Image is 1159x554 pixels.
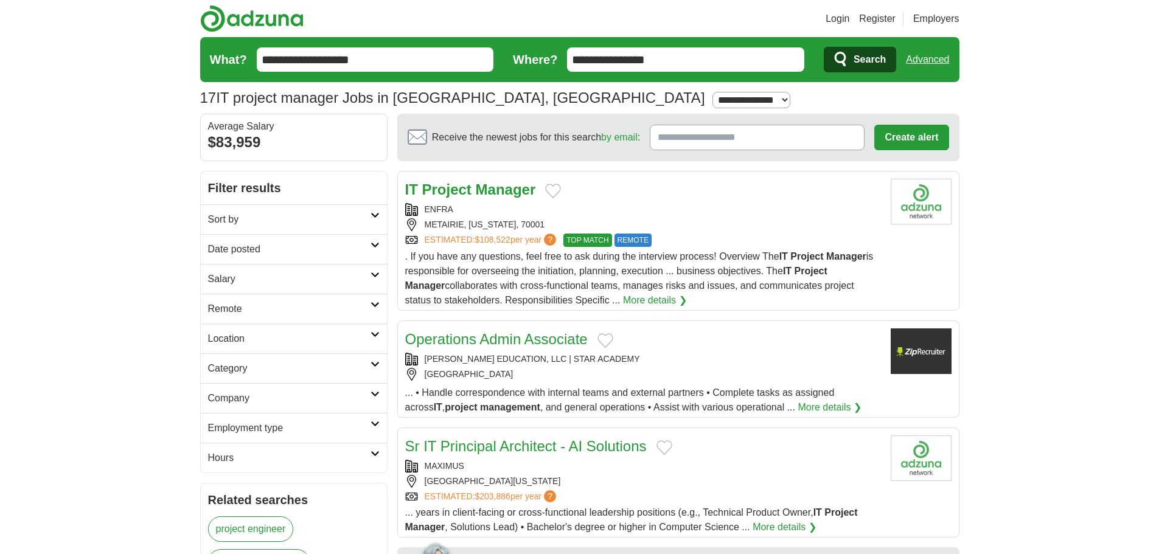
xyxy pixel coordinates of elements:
img: Adzuna logo [200,5,304,32]
a: More details ❯ [753,520,816,535]
label: Where? [513,50,557,69]
span: 17 [200,87,217,109]
a: Sr IT Principal Architect - AI Solutions [405,438,647,454]
span: TOP MATCH [563,234,611,247]
span: $203,886 [475,491,510,501]
strong: Manager [826,251,866,261]
span: Search [854,47,886,72]
a: Date posted [201,234,387,264]
span: Receive the newest jobs for this search : [432,130,640,145]
button: Add to favorite jobs [545,184,561,198]
img: Company logo [891,435,952,481]
a: Employers [913,12,959,26]
span: ... years in client-facing or cross-functional leadership positions (e.g., Technical Product Owne... [405,507,858,532]
strong: IT [434,402,442,412]
h2: Hours [208,451,371,465]
a: More details ❯ [623,293,687,308]
div: $83,959 [208,131,380,153]
h2: Company [208,391,371,406]
div: [PERSON_NAME] EDUCATION, LLC | STAR ACADEMY [405,353,881,365]
h2: Filter results [201,171,387,204]
div: ENFRA [405,203,881,216]
div: Average Salary [208,122,380,131]
span: ... • Handle correspondence with internal teams and external partners • Complete tasks as assigne... [405,387,835,412]
img: Company logo [891,328,952,374]
a: Operations Admin Associate [405,331,588,347]
span: REMOTE [614,234,652,247]
span: ? [544,490,556,502]
h2: Sort by [208,212,371,227]
h2: Date posted [208,242,371,257]
a: Advanced [906,47,949,72]
button: Search [824,47,896,72]
h2: Salary [208,272,371,286]
strong: Project [790,251,823,261]
a: More details ❯ [798,400,861,415]
a: Category [201,353,387,383]
strong: IT [405,181,418,198]
strong: Project [422,181,472,198]
a: Employment type [201,413,387,443]
span: $108,522 [475,235,510,244]
strong: IT [783,266,792,276]
button: Add to favorite jobs [656,440,672,455]
a: Remote [201,294,387,324]
strong: Project [824,507,857,518]
a: Sort by [201,204,387,234]
a: Location [201,324,387,353]
span: . If you have any questions, feel free to ask during the interview process! Overview The is respo... [405,251,874,305]
button: Create alert [874,125,948,150]
a: by email [601,132,638,142]
strong: management [480,402,540,412]
div: METAIRIE, [US_STATE], 70001 [405,218,881,231]
a: Salary [201,264,387,294]
a: project engineer [208,516,294,542]
div: [GEOGRAPHIC_DATA][US_STATE] [405,475,881,488]
h2: Category [208,361,371,376]
h1: IT project manager Jobs in [GEOGRAPHIC_DATA], [GEOGRAPHIC_DATA] [200,89,705,106]
strong: Manager [405,280,445,291]
label: What? [210,50,247,69]
h2: Related searches [208,491,380,509]
a: Company [201,383,387,413]
div: [GEOGRAPHIC_DATA] [405,368,881,381]
h2: Location [208,331,371,346]
button: Add to favorite jobs [597,333,613,348]
a: Login [826,12,849,26]
img: Company logo [891,179,952,224]
a: IT Project Manager [405,181,536,198]
strong: Manager [476,181,536,198]
span: ? [544,234,556,246]
strong: Manager [405,522,445,532]
a: ESTIMATED:$108,522per year? [425,234,559,247]
h2: Employment type [208,421,371,435]
strong: Project [795,266,827,276]
a: Register [859,12,896,26]
strong: IT [779,251,788,261]
strong: IT [813,507,822,518]
a: ESTIMATED:$203,886per year? [425,490,559,503]
h2: Remote [208,302,371,316]
div: MAXIMUS [405,460,881,473]
a: Hours [201,443,387,473]
strong: project [445,402,477,412]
